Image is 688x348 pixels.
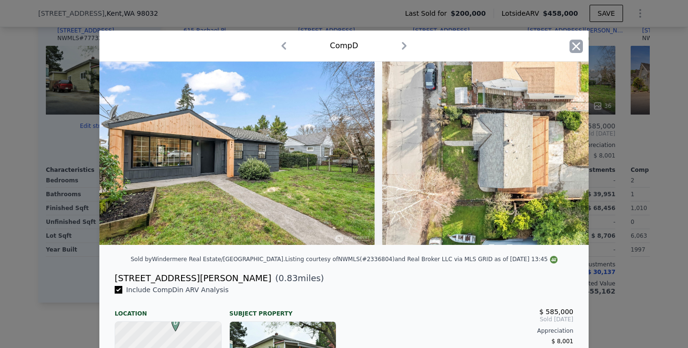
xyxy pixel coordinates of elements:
span: ( miles) [271,272,324,285]
img: Property Img [99,62,375,245]
span: Sold [DATE] [352,316,573,323]
div: Listing courtesy of NWMLS (#2336804) and Real Broker LLC via MLS GRID as of [DATE] 13:45 [285,256,558,263]
span: $ 8,001 [551,338,573,345]
div: Sold by Windermere Real Estate/[GEOGRAPHIC_DATA] . [131,256,285,263]
div: [STREET_ADDRESS][PERSON_NAME] [115,272,271,285]
div: Subject Property [229,302,336,317]
span: $ 585,000 [539,308,573,316]
div: Comp D [330,40,358,52]
div: Appreciation [352,327,573,335]
div: D [169,318,175,324]
div: Location [115,302,222,317]
img: NWMLS Logo [550,256,558,264]
span: Include Comp D in ARV Analysis [122,286,233,294]
span: D [169,318,182,327]
span: 0.83 [279,273,298,283]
